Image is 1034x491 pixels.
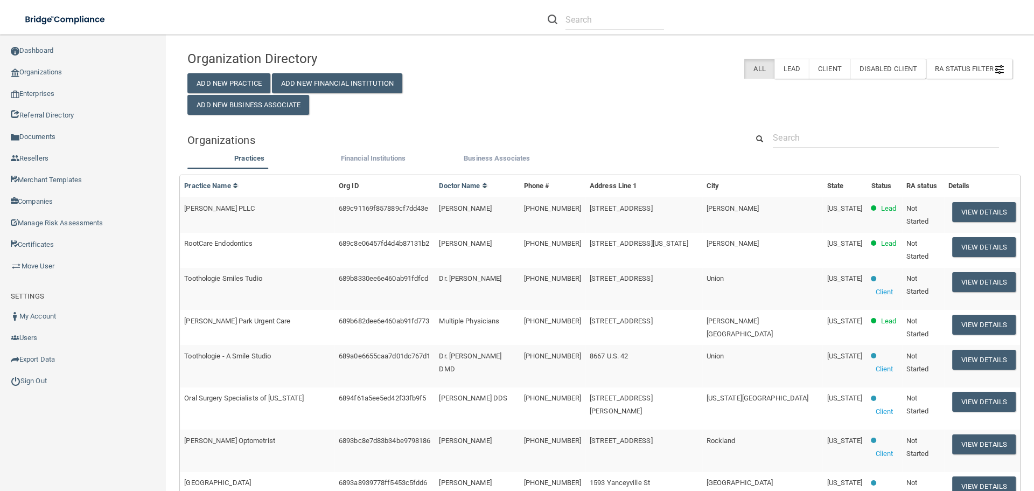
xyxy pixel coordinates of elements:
span: 8667 U.S. 42 [590,352,628,360]
span: [US_STATE] [827,352,863,360]
span: [PERSON_NAME] [439,204,491,212]
span: [PERSON_NAME] [707,239,759,247]
li: Practices [187,152,311,168]
p: Client [876,286,893,299]
button: Add New Business Associate [187,95,309,115]
span: Toothologie Smiles Tudio [184,274,262,282]
img: enterprise.0d942306.png [11,91,19,98]
span: [US_STATE] [827,394,863,402]
li: Financial Institutions [311,152,435,168]
span: Not Started [906,352,929,373]
input: Search [773,128,999,148]
label: Financial Institutions [317,152,430,165]
button: Add New Practice [187,73,270,93]
h5: Organizations [187,134,732,146]
img: ic_user_dark.df1a06c3.png [11,312,19,321]
span: [STREET_ADDRESS][PERSON_NAME] [590,394,653,415]
span: [PERSON_NAME][GEOGRAPHIC_DATA] [707,317,773,338]
span: [US_STATE] [827,437,863,445]
iframe: Drift Widget Chat Controller [848,414,1021,458]
span: Not Started [906,274,929,295]
span: Oral Surgery Specialists of [US_STATE] [184,394,304,402]
th: Org ID [334,175,435,197]
span: Union [707,274,724,282]
span: [PERSON_NAME] [707,204,759,212]
span: [PERSON_NAME] [439,479,491,487]
span: [PERSON_NAME] Park Urgent Care [184,317,290,325]
span: [GEOGRAPHIC_DATA] [184,479,251,487]
span: [PHONE_NUMBER] [524,352,581,360]
img: icon-filter@2x.21656d0b.png [995,65,1004,74]
span: Business Associates [464,154,530,162]
span: [PERSON_NAME] [439,239,491,247]
span: 689c91169f857889cf7dd43e [339,204,428,212]
input: Search [565,10,664,30]
a: Doctor Name [439,182,487,190]
label: Disabled Client [850,59,926,79]
span: Not Started [906,204,929,225]
span: Union [707,352,724,360]
img: bridge_compliance_login_screen.278c3ca4.svg [16,9,115,31]
span: Multiple Physicians [439,317,499,325]
span: Practices [234,154,264,162]
span: [STREET_ADDRESS] [590,204,653,212]
span: [PERSON_NAME] DDS [439,394,507,402]
img: ic-search.3b580494.png [548,15,557,24]
span: [PHONE_NUMBER] [524,239,581,247]
p: Client [876,363,893,376]
span: [US_STATE] [827,239,863,247]
span: [STREET_ADDRESS] [590,317,653,325]
span: 689b8330ee6e460ab91fdfcd [339,274,428,282]
button: View Details [952,350,1016,370]
button: View Details [952,392,1016,412]
span: RootCare Endodontics [184,239,253,247]
span: [PERSON_NAME] [439,437,491,445]
span: Financial Institutions [341,154,406,162]
span: [PHONE_NUMBER] [524,479,581,487]
span: Dr. [PERSON_NAME] DMD [439,352,501,373]
span: 6893bc8e7d83b34be9798186 [339,437,430,445]
th: RA status [902,175,944,197]
span: [PHONE_NUMBER] [524,437,581,445]
img: ic_reseller.de258add.png [11,154,19,163]
span: [STREET_ADDRESS][US_STATE] [590,239,688,247]
span: 1593 Yanceyville St [590,479,650,487]
span: RA Status Filter [935,65,1004,73]
span: [US_STATE] [827,479,863,487]
span: Toothologie - A Smile Studio [184,352,271,360]
span: [STREET_ADDRESS] [590,274,653,282]
th: State [823,175,867,197]
label: All [744,59,774,79]
th: Address Line 1 [585,175,702,197]
a: Practice Name [184,182,238,190]
p: Lead [881,315,896,328]
span: [US_STATE][GEOGRAPHIC_DATA] [707,394,809,402]
img: ic_dashboard_dark.d01f4a41.png [11,47,19,56]
li: Business Associate [435,152,559,168]
label: Practices [193,152,306,165]
button: View Details [952,315,1016,335]
span: Dr. [PERSON_NAME] [439,274,501,282]
span: Rockland [707,437,736,445]
img: ic_power_dark.7ecde6b1.png [11,376,20,386]
span: [PERSON_NAME] PLLC [184,204,255,212]
img: icon-documents.8dae5593.png [11,133,19,142]
span: 6894f61a5ee5ed42f33fb9f5 [339,394,426,402]
span: 689a0e6655caa7d01dc767d1 [339,352,430,360]
span: [PERSON_NAME] Optometrist [184,437,275,445]
span: [PHONE_NUMBER] [524,317,581,325]
span: 6893a8939778ff5453c5fdd6 [339,479,427,487]
img: icon-users.e205127d.png [11,334,19,342]
span: [US_STATE] [827,317,863,325]
span: [GEOGRAPHIC_DATA] [707,479,773,487]
th: Details [944,175,1020,197]
button: View Details [952,237,1016,257]
p: Lead [881,202,896,215]
span: [PHONE_NUMBER] [524,274,581,282]
span: [PHONE_NUMBER] [524,394,581,402]
span: [PHONE_NUMBER] [524,204,581,212]
button: View Details [952,272,1016,292]
button: Add New Financial Institution [272,73,402,93]
p: Client [876,405,893,418]
label: Business Associates [441,152,554,165]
